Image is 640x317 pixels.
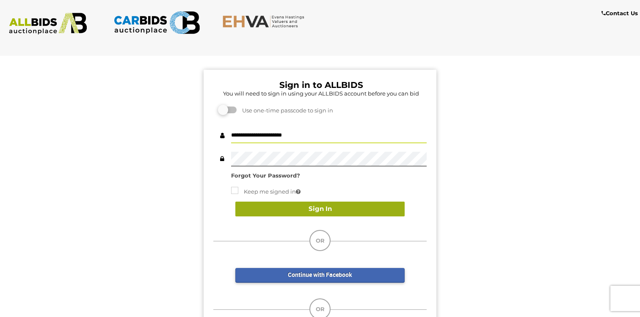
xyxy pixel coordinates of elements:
b: Sign in to ALLBIDS [279,80,363,90]
img: CARBIDS.com.au [113,8,200,37]
button: Sign In [235,202,405,216]
a: Forgot Your Password? [231,172,300,179]
div: OR [309,230,331,251]
h5: You will need to sign in using your ALLBIDS account before you can bid [215,90,427,96]
a: Continue with Facebook [235,268,405,283]
b: Contact Us [601,10,638,16]
label: Keep me signed in [231,187,301,197]
a: Contact Us [601,8,640,18]
img: ALLBIDS.com.au [5,13,91,35]
span: Use one-time passcode to sign in [238,107,333,114]
img: EHVA.com.au [222,15,309,28]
